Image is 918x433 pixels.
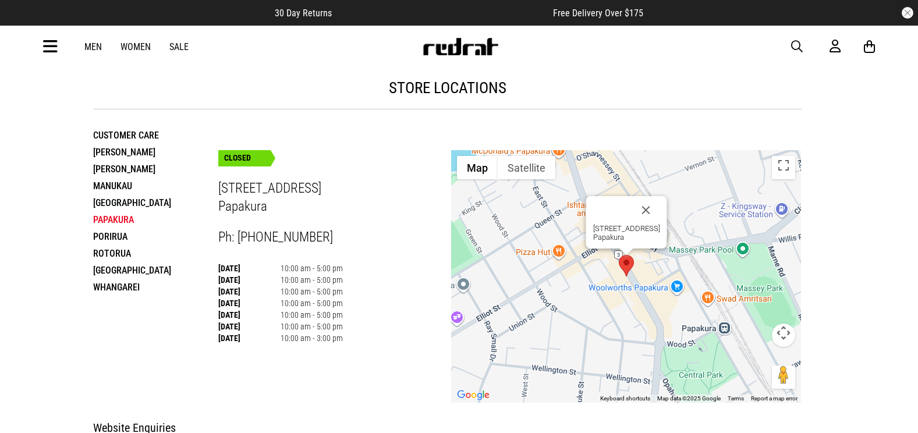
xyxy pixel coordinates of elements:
img: Google [454,388,492,403]
h3: [STREET_ADDRESS] Papakura [218,180,452,215]
iframe: Customer reviews powered by Trustpilot [355,7,530,19]
td: 10:00 am - 3:00 pm [281,332,343,344]
button: Keyboard shortcuts [600,395,650,403]
li: [PERSON_NAME] [93,161,218,178]
td: 10:00 am - 5:00 pm [281,274,343,286]
button: Close [632,196,660,224]
a: Report a map error [751,395,798,402]
td: 10:00 am - 5:00 pm [281,286,343,297]
th: [DATE] [218,321,281,332]
a: Women [120,41,151,52]
th: [DATE] [218,309,281,321]
span: Free Delivery Over $175 [553,8,643,19]
li: [GEOGRAPHIC_DATA] [93,194,218,211]
li: Whangarei [93,279,218,296]
li: Porirua [93,228,218,245]
li: Papakura [93,211,218,228]
div: CLOSED [218,150,271,166]
th: [DATE] [218,262,281,274]
th: [DATE] [218,332,281,344]
li: [GEOGRAPHIC_DATA] [93,262,218,279]
button: Show satellite imagery [498,156,555,179]
a: Open this area in Google Maps (opens a new window) [454,388,492,403]
span: 30 Day Returns [275,8,332,19]
div: [STREET_ADDRESS] Papakura [593,224,660,242]
th: [DATE] [218,286,281,297]
span: Ph: [PHONE_NUMBER] [218,229,333,245]
li: Customer Care [93,127,218,144]
button: Show street map [457,156,498,179]
td: 10:00 am - 5:00 pm [281,309,343,321]
button: Map camera controls [772,324,795,347]
td: 10:00 am - 5:00 pm [281,262,343,274]
a: Sale [169,41,189,52]
a: Terms (opens in new tab) [728,395,744,402]
th: [DATE] [218,297,281,309]
li: Rotorua [93,245,218,262]
button: Drag Pegman onto the map to open Street View [772,365,795,389]
th: [DATE] [218,274,281,286]
button: Toggle fullscreen view [772,156,795,179]
span: Map data ©2025 Google [657,395,721,402]
img: Redrat logo [422,38,499,55]
td: 10:00 am - 5:00 pm [281,321,343,332]
td: 10:00 am - 5:00 pm [281,297,343,309]
li: [PERSON_NAME] [93,144,218,161]
h1: store locations [93,79,802,97]
li: Manukau [93,178,218,194]
a: Men [84,41,102,52]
